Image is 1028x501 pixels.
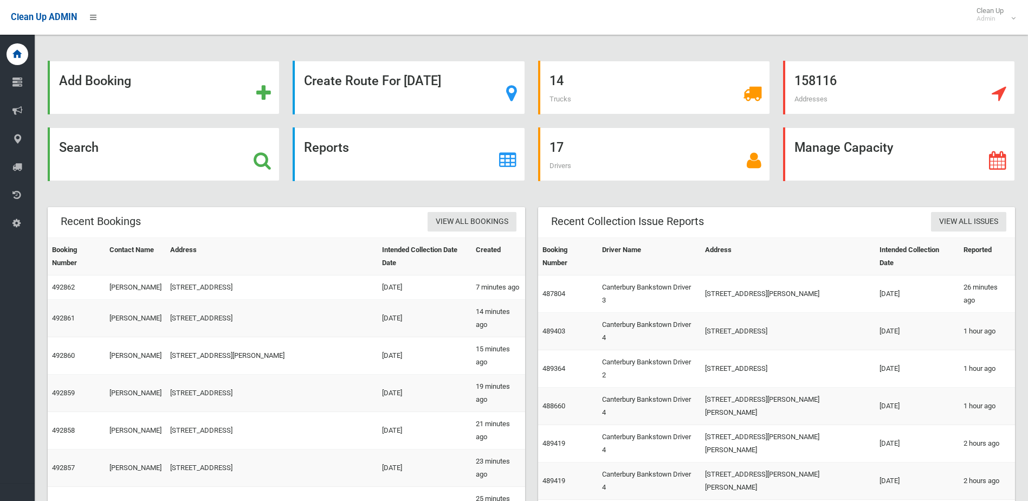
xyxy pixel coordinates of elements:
td: 2 hours ago [959,463,1015,500]
a: 158116 Addresses [783,61,1015,114]
td: [DATE] [378,275,471,300]
td: [DATE] [875,388,959,425]
td: [STREET_ADDRESS][PERSON_NAME][PERSON_NAME] [701,463,875,500]
td: [DATE] [378,337,471,375]
td: [DATE] [875,425,959,463]
td: [STREET_ADDRESS] [701,313,875,350]
td: [DATE] [875,350,959,388]
span: Drivers [549,162,571,170]
td: [DATE] [875,275,959,313]
strong: Add Booking [59,73,131,88]
span: Trucks [549,95,571,103]
th: Booking Number [538,238,598,275]
a: 492861 [52,314,75,322]
th: Reported [959,238,1015,275]
a: 492862 [52,283,75,291]
th: Created [471,238,525,275]
td: [PERSON_NAME] [105,337,166,375]
td: [DATE] [378,449,471,487]
span: Addresses [794,95,827,103]
a: Create Route For [DATE] [293,61,525,114]
td: [DATE] [378,300,471,337]
td: Canterbury Bankstown Driver 4 [598,425,701,463]
td: 7 minutes ago [471,275,525,300]
a: 489419 [542,477,565,485]
a: 492859 [52,389,75,397]
td: Canterbury Bankstown Driver 3 [598,275,701,313]
td: 15 minutes ago [471,337,525,375]
a: 489419 [542,439,565,447]
a: Manage Capacity [783,127,1015,181]
span: Clean Up ADMIN [11,12,77,22]
td: Canterbury Bankstown Driver 2 [598,350,701,388]
td: [STREET_ADDRESS][PERSON_NAME][PERSON_NAME] [701,425,875,463]
td: Canterbury Bankstown Driver 4 [598,463,701,500]
td: [PERSON_NAME] [105,375,166,412]
th: Contact Name [105,238,166,275]
a: Add Booking [48,61,280,114]
td: 1 hour ago [959,388,1015,425]
td: [DATE] [378,375,471,412]
td: [STREET_ADDRESS] [166,412,377,449]
td: [STREET_ADDRESS][PERSON_NAME][PERSON_NAME] [701,388,875,425]
td: [DATE] [875,313,959,350]
td: [DATE] [378,412,471,449]
td: 1 hour ago [959,313,1015,350]
th: Booking Number [48,238,105,275]
span: Clean Up [971,7,1014,23]
th: Address [166,238,377,275]
a: View All Issues [931,212,1006,232]
td: [STREET_ADDRESS] [166,449,377,487]
a: 492857 [52,464,75,472]
td: Canterbury Bankstown Driver 4 [598,313,701,350]
td: [DATE] [875,463,959,500]
th: Driver Name [598,238,701,275]
strong: Create Route For [DATE] [304,73,441,88]
td: [PERSON_NAME] [105,412,166,449]
a: 492858 [52,426,75,434]
td: [PERSON_NAME] [105,449,166,487]
a: 489403 [542,327,565,335]
small: Admin [977,15,1004,23]
td: [STREET_ADDRESS] [166,300,377,337]
strong: Search [59,140,99,155]
a: 17 Drivers [538,127,770,181]
a: 487804 [542,290,565,298]
td: 23 minutes ago [471,449,525,487]
td: [PERSON_NAME] [105,275,166,300]
strong: Reports [304,140,349,155]
a: Reports [293,127,525,181]
td: 2 hours ago [959,425,1015,463]
td: 1 hour ago [959,350,1015,388]
th: Intended Collection Date [875,238,959,275]
a: Search [48,127,280,181]
td: [STREET_ADDRESS][PERSON_NAME] [166,337,377,375]
td: [STREET_ADDRESS] [166,375,377,412]
header: Recent Bookings [48,211,154,232]
strong: 17 [549,140,564,155]
td: [STREET_ADDRESS][PERSON_NAME] [701,275,875,313]
strong: 158116 [794,73,837,88]
td: 19 minutes ago [471,375,525,412]
td: 21 minutes ago [471,412,525,449]
td: [STREET_ADDRESS] [166,275,377,300]
a: 492860 [52,351,75,359]
a: 488660 [542,402,565,410]
th: Address [701,238,875,275]
header: Recent Collection Issue Reports [538,211,717,232]
td: Canterbury Bankstown Driver 4 [598,388,701,425]
td: [STREET_ADDRESS] [701,350,875,388]
td: 14 minutes ago [471,300,525,337]
a: View All Bookings [428,212,516,232]
strong: Manage Capacity [794,140,893,155]
a: 489364 [542,364,565,372]
th: Intended Collection Date Date [378,238,471,275]
a: 14 Trucks [538,61,770,114]
strong: 14 [549,73,564,88]
td: [PERSON_NAME] [105,300,166,337]
td: 26 minutes ago [959,275,1015,313]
